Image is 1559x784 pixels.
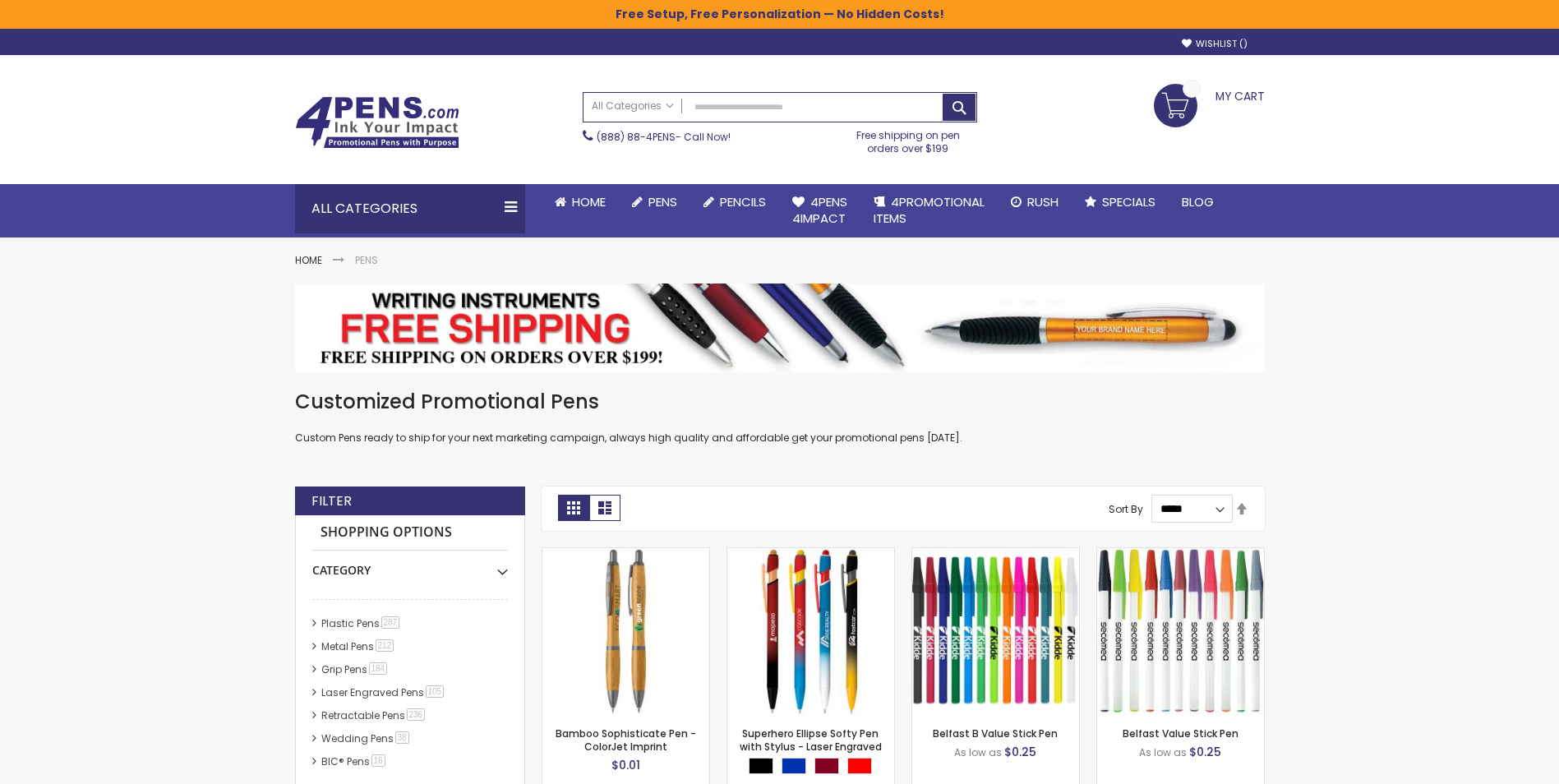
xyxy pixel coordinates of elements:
[912,547,1079,561] a: Belfast B Value Stick Pen
[1102,193,1155,210] span: Specials
[1139,745,1187,759] span: As low as
[1123,726,1238,740] a: Belfast Value Stick Pen
[619,184,690,220] a: Pens
[542,547,709,561] a: Bamboo Sophisticate Pen - ColorJet Imprint
[317,639,400,653] a: Metal Pens212
[317,708,431,722] a: Retractable Pens236
[295,184,525,233] div: All Categories
[611,757,640,773] span: $0.01
[740,726,882,754] a: Superhero Ellipse Softy Pen with Stylus - Laser Engraved
[317,616,406,630] a: Plastic Pens287
[1109,501,1143,515] label: Sort By
[1072,184,1169,220] a: Specials
[1182,38,1248,50] a: Wishlist
[1182,193,1214,210] span: Blog
[395,731,409,744] span: 38
[912,548,1079,715] img: Belfast B Value Stick Pen
[312,515,508,551] strong: Shopping Options
[542,184,619,220] a: Home
[727,547,894,561] a: Superhero Ellipse Softy Pen with Stylus - Laser Engraved
[542,548,709,715] img: Bamboo Sophisticate Pen - ColorJet Imprint
[839,122,977,155] div: Free shipping on pen orders over $199
[381,616,400,629] span: 287
[295,389,1265,415] h1: Customized Promotional Pens
[1169,184,1227,220] a: Blog
[592,99,674,113] span: All Categories
[779,184,860,238] a: 4Pens4impact
[572,193,606,210] span: Home
[407,708,426,721] span: 236
[933,726,1058,740] a: Belfast B Value Stick Pen
[312,551,508,579] div: Category
[1004,744,1036,760] span: $0.25
[583,93,682,120] a: All Categories
[317,685,450,699] a: Laser Engraved Pens105
[371,754,385,767] span: 16
[727,548,894,715] img: Superhero Ellipse Softy Pen with Stylus - Laser Engraved
[597,130,676,144] a: (888) 88-4PENS
[782,758,806,774] div: Blue
[1189,744,1221,760] span: $0.25
[792,193,847,227] span: 4Pens 4impact
[376,639,394,652] span: 212
[720,193,766,210] span: Pencils
[814,758,839,774] div: Burgundy
[860,184,998,238] a: 4PROMOTIONALITEMS
[558,495,589,521] strong: Grid
[317,662,394,676] a: Grip Pens184
[295,96,459,149] img: 4Pens Custom Pens and Promotional Products
[295,389,1265,445] div: Custom Pens ready to ship for your next marketing campaign, always high quality and affordable ge...
[295,284,1265,372] img: Pens
[874,193,985,227] span: 4PROMOTIONAL ITEMS
[954,745,1002,759] span: As low as
[648,193,677,210] span: Pens
[355,253,378,267] strong: Pens
[597,130,731,144] span: - Call Now!
[1097,548,1264,715] img: Belfast Value Stick Pen
[847,758,872,774] div: Red
[295,253,322,267] a: Home
[749,758,773,774] div: Black
[998,184,1072,220] a: Rush
[690,184,779,220] a: Pencils
[317,731,415,745] a: Wedding Pens38
[317,754,391,768] a: BIC® Pens16
[426,685,445,698] span: 105
[556,726,696,754] a: Bamboo Sophisticate Pen - ColorJet Imprint
[1097,547,1264,561] a: Belfast Value Stick Pen
[369,662,388,675] span: 184
[311,492,352,510] strong: Filter
[1027,193,1059,210] span: Rush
